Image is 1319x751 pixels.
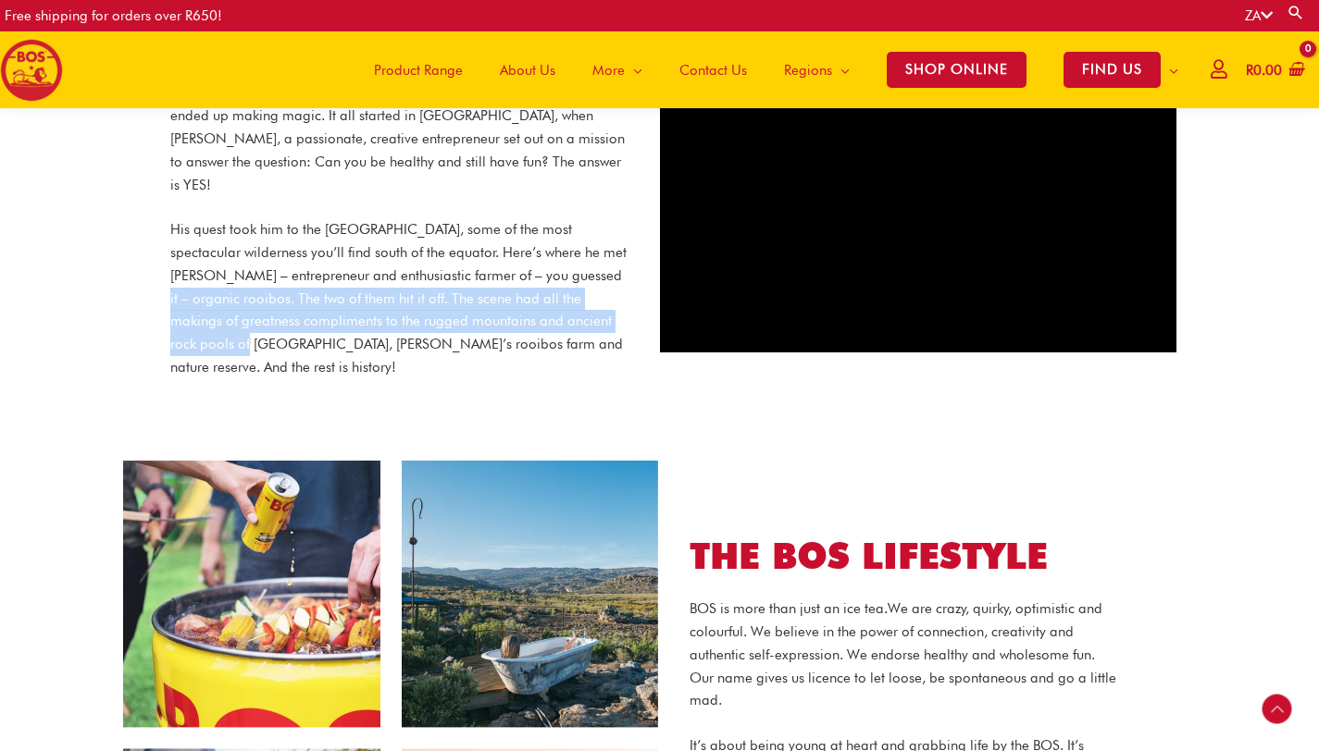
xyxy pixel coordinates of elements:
a: Contact Us [661,31,765,108]
span: Product Range [374,43,463,98]
span: More [592,43,625,98]
a: View Shopping Cart, empty [1242,50,1305,92]
a: Regions [765,31,868,108]
a: About Us [481,31,574,108]
p: BOS is more than just an ice tea. We are crazy, quirky, optimistic and colourful. We believe in t... [690,597,1116,712]
p: His quest took him to the [GEOGRAPHIC_DATA], some of the most spectacular wilderness you’ll find ... [170,218,632,378]
p: This is the story about two guys who met in their search for meaning, and ended up making magic. ... [170,82,632,197]
span: Regions [784,43,832,98]
span: About Us [500,43,555,98]
a: ZA [1245,7,1273,24]
span: R [1246,62,1253,79]
a: Product Range [355,31,481,108]
span: Contact Us [679,43,747,98]
a: SHOP ONLINE [868,31,1045,108]
h2: THE BOS LIFESTYLE [690,533,1116,580]
span: SHOP ONLINE [887,52,1027,88]
a: Search button [1287,4,1305,21]
a: More [574,31,661,108]
nav: Site Navigation [342,31,1197,108]
iframe: Discover the Magic of Rooibos [660,62,1177,352]
bdi: 0.00 [1246,62,1282,79]
span: FIND US [1064,52,1161,88]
